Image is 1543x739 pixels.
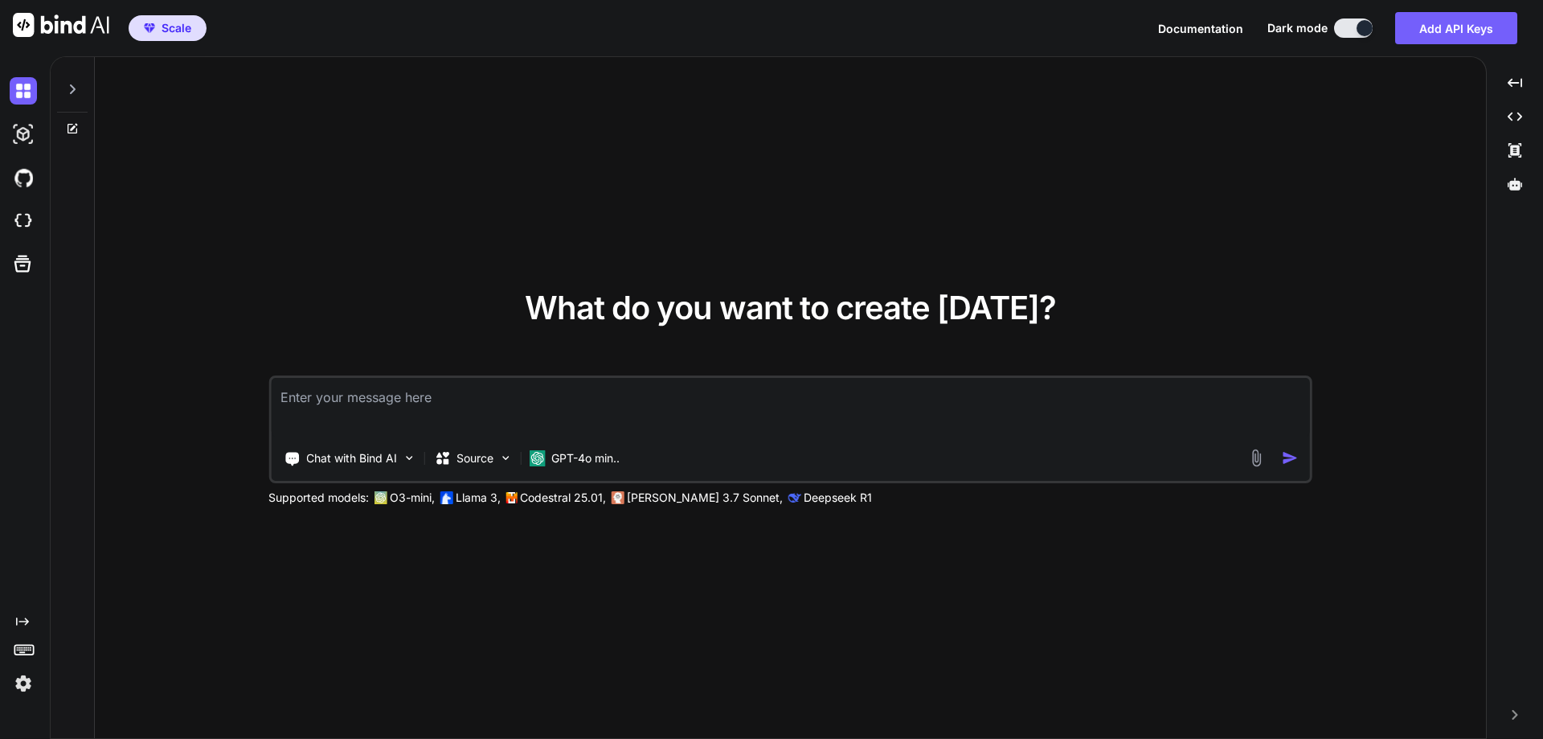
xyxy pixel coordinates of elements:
[374,491,387,504] img: GPT-4
[525,288,1056,327] span: What do you want to create [DATE]?
[804,490,872,506] p: Deepseek R1
[529,450,545,466] img: GPT-4o mini
[1395,12,1517,44] button: Add API Keys
[10,164,37,191] img: githubDark
[306,450,397,466] p: Chat with Bind AI
[1282,450,1299,466] img: icon
[440,491,452,504] img: Llama2
[390,490,435,506] p: O3-mini,
[10,77,37,105] img: darkChat
[129,15,207,41] button: premiumScale
[162,20,191,36] span: Scale
[456,490,501,506] p: Llama 3,
[520,490,606,506] p: Codestral 25.01,
[498,451,512,465] img: Pick Models
[1158,22,1243,35] span: Documentation
[10,121,37,148] img: darkAi-studio
[1247,449,1266,467] img: attachment
[551,450,620,466] p: GPT-4o min..
[627,490,783,506] p: [PERSON_NAME] 3.7 Sonnet,
[611,491,624,504] img: claude
[144,23,155,33] img: premium
[13,13,109,37] img: Bind AI
[788,491,800,504] img: claude
[268,490,369,506] p: Supported models:
[10,207,37,235] img: cloudideIcon
[1158,20,1243,37] button: Documentation
[456,450,493,466] p: Source
[1267,20,1328,36] span: Dark mode
[505,492,517,503] img: Mistral-AI
[402,451,415,465] img: Pick Tools
[10,670,37,697] img: settings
